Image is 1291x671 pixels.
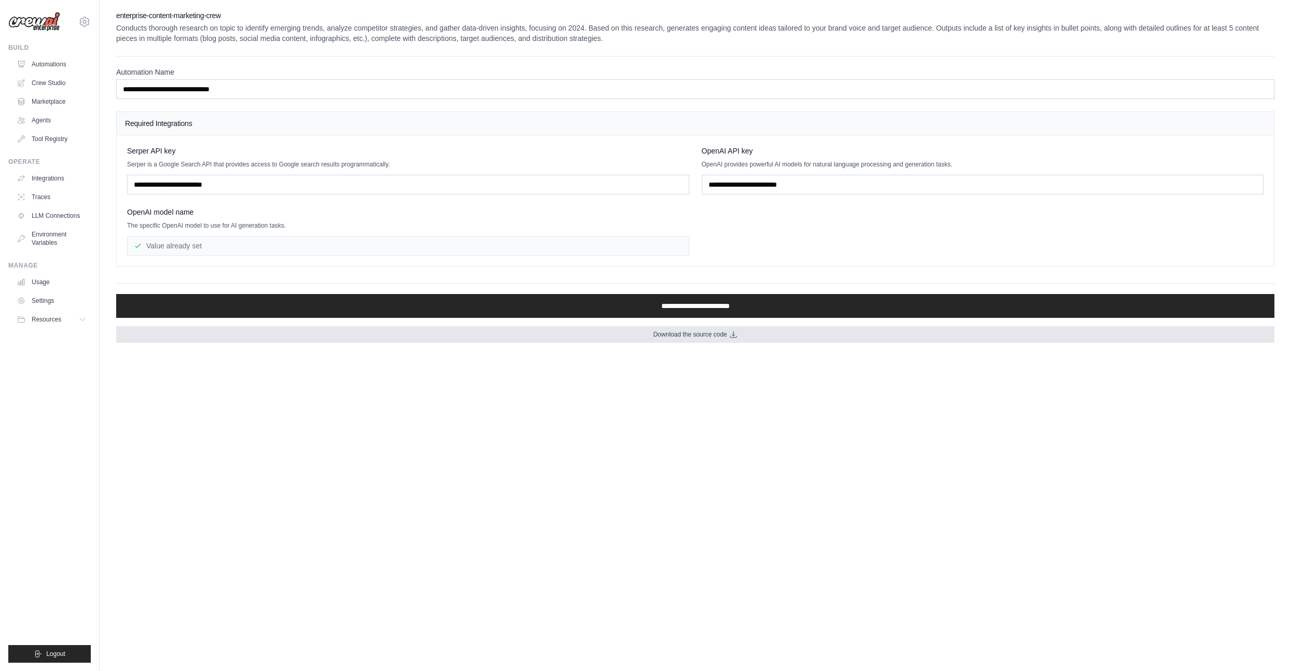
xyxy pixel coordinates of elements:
[8,261,91,270] div: Manage
[12,75,91,91] a: Crew Studio
[12,274,91,290] a: Usage
[12,311,91,328] button: Resources
[12,170,91,187] a: Integrations
[12,93,91,110] a: Marketplace
[12,189,91,205] a: Traces
[12,292,91,309] a: Settings
[127,221,689,230] p: The specific OpenAI model to use for AI generation tasks.
[702,146,753,156] span: OpenAI API key
[127,236,689,256] div: Value already set
[702,160,1264,169] p: OpenAI provides powerful AI models for natural language processing and generation tasks.
[12,207,91,224] a: LLM Connections
[653,330,727,339] span: Download the source code
[116,67,1274,77] label: Automation Name
[12,112,91,129] a: Agents
[12,56,91,73] a: Automations
[125,118,1266,129] h4: Required Integrations
[12,131,91,147] a: Tool Registry
[116,326,1274,343] a: Download the source code
[8,12,60,32] img: Logo
[32,315,61,324] span: Resources
[116,23,1274,44] p: Conducts thorough research on topic to identify emerging trends, analyze competitor strategies, a...
[127,207,193,217] span: OpenAI model name
[46,650,65,658] span: Logout
[8,645,91,663] button: Logout
[127,160,689,169] p: Serper is a Google Search API that provides access to Google search results programmatically.
[116,10,1274,21] h2: enterprise-content-marketing-crew
[8,44,91,52] div: Build
[12,226,91,251] a: Environment Variables
[8,158,91,166] div: Operate
[127,146,175,156] span: Serper API key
